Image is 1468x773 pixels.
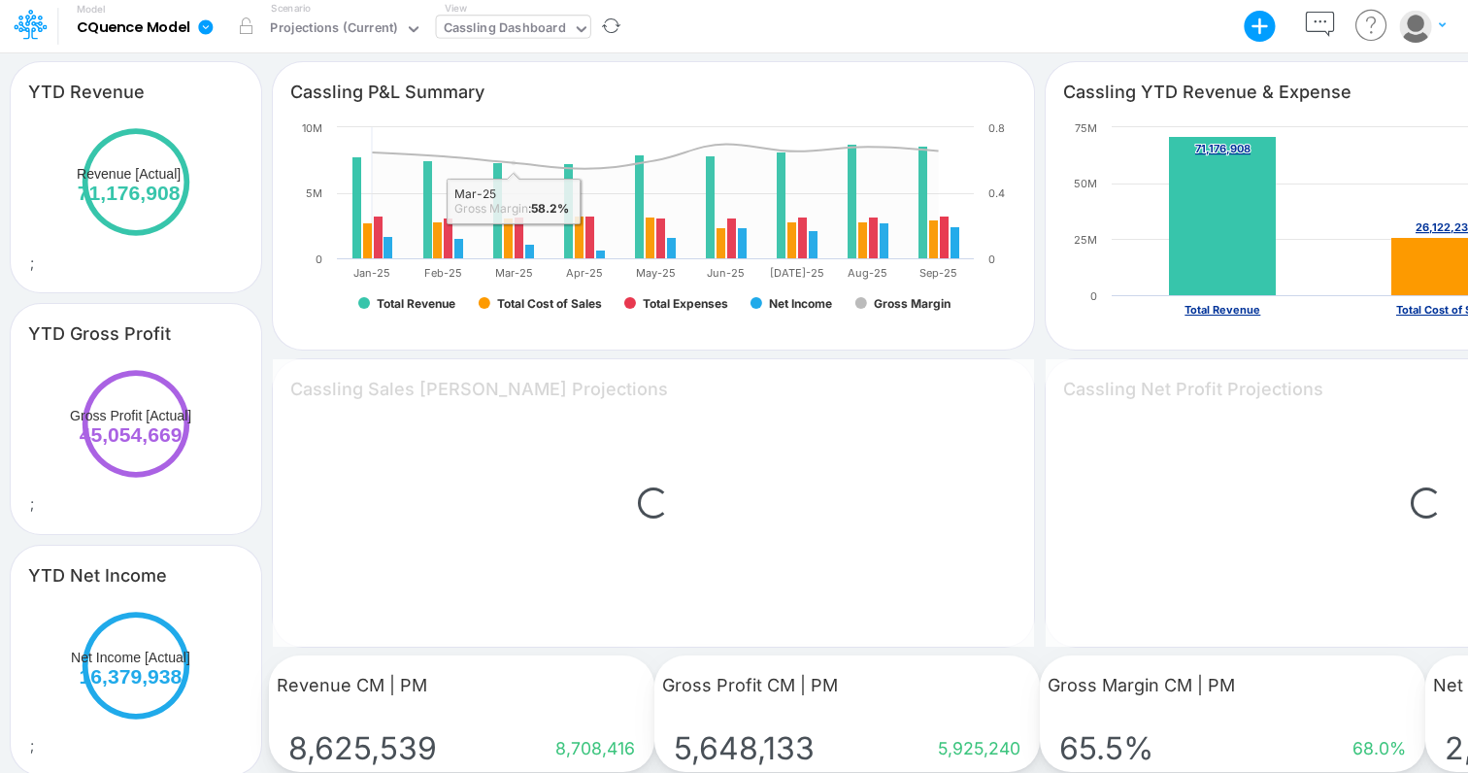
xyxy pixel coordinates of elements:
[1059,729,1161,767] span: 65.5%
[353,266,390,280] text: Jan-25
[930,738,1020,758] span: 5,925,240
[848,266,887,280] text: Aug-25
[643,296,728,311] text: Total Expenses
[424,266,462,280] text: Feb-25
[548,738,635,758] span: 8,708,416
[1090,289,1097,303] text: 0
[988,121,1005,135] text: 0.8
[635,266,675,280] text: May-25
[11,118,261,291] div: ;
[1074,177,1097,190] text: 50M
[288,729,445,767] span: 8,625,539
[377,296,455,311] text: Total Revenue
[444,18,566,41] div: Cassling Dashboard
[495,266,533,280] text: Mar-25
[988,186,1005,200] text: 0.4
[271,1,311,16] label: Scenario
[874,296,951,311] text: Gross Margin
[445,1,467,16] label: View
[919,266,957,280] text: Sep-25
[11,359,261,533] div: ;
[566,266,603,280] text: Apr-25
[1184,303,1260,317] text: Total Revenue
[770,266,824,280] text: [DATE]-25
[77,4,106,16] label: Model
[988,252,995,266] text: 0
[77,19,190,37] b: CQuence Model
[769,296,832,311] text: Net Income
[306,186,322,200] text: 5M
[270,18,397,41] div: Projections (Current)
[316,252,322,266] text: 0
[497,296,602,311] text: Total Cost of Sales
[1075,121,1097,135] text: 75M
[1345,738,1406,758] span: 68.0%
[1074,233,1097,247] text: 25M
[1195,142,1251,155] tspan: 71,176,908
[302,121,322,135] text: 10M
[674,729,822,767] span: 5,648,133
[707,266,745,280] text: Jun-25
